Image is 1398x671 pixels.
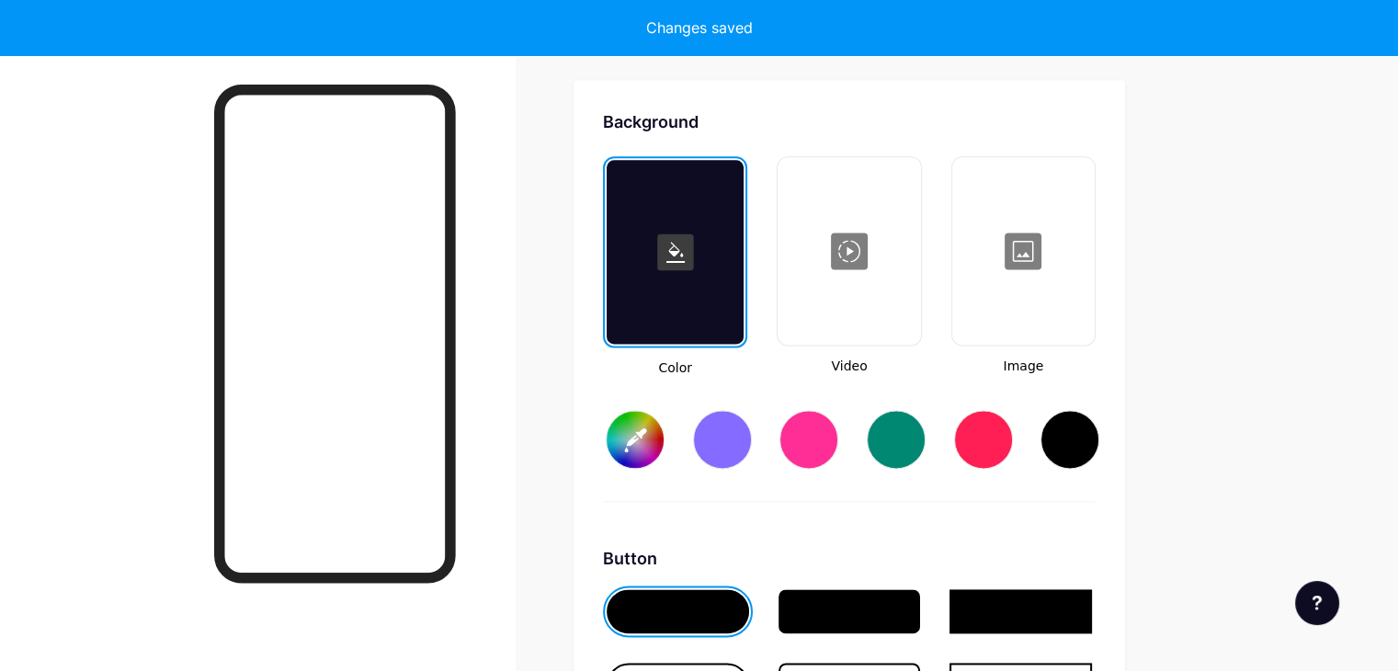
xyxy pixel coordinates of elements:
div: Button [603,546,1096,571]
span: Image [951,357,1096,376]
span: Color [603,358,747,378]
div: Changes saved [646,17,753,39]
span: Video [777,357,921,376]
div: Background [603,109,1096,134]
